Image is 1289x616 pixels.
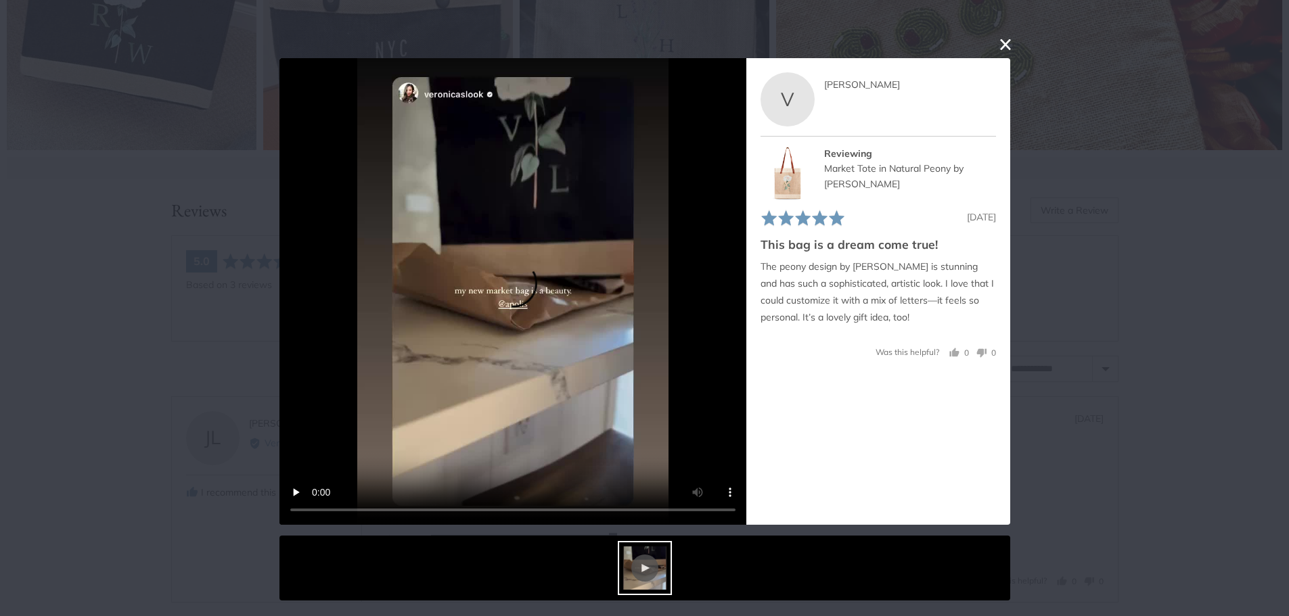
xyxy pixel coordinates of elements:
[997,36,1014,52] button: close this modal window
[761,145,815,199] img: Market Tote in Natural Peony by Amy Logsdon
[761,72,815,126] div: V
[279,58,746,525] video: Your browser doesn't support HTML5 videos.
[761,258,996,326] p: The peony design by [PERSON_NAME] is stunning and has such a sophisticated, artistic look. I love...
[761,235,996,252] h2: This bag is a dream come true!
[876,346,939,356] span: Was this helpful?
[823,78,899,91] span: [PERSON_NAME]
[823,145,995,160] div: Reviewing
[971,346,996,359] button: No
[823,162,963,189] a: Market Tote in Natural Peony by [PERSON_NAME]
[949,346,969,359] button: Yes
[967,210,996,222] span: [DATE]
